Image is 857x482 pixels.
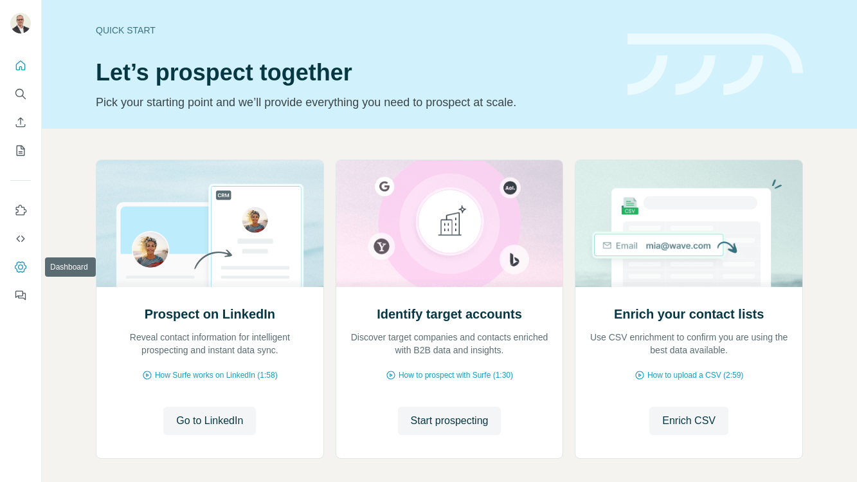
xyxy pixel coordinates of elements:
img: Avatar [10,13,31,33]
img: Prospect on LinkedIn [96,160,324,287]
h2: Prospect on LinkedIn [145,305,275,323]
span: How to prospect with Surfe (1:30) [399,369,513,381]
p: Use CSV enrichment to confirm you are using the best data available. [588,331,789,357]
button: Dashboard [10,255,31,279]
button: Start prospecting [398,407,501,435]
h2: Enrich your contact lists [614,305,764,323]
span: How to upload a CSV (2:59) [647,369,743,381]
h2: Identify target accounts [377,305,522,323]
span: Enrich CSV [662,413,716,429]
button: Use Surfe on LinkedIn [10,199,31,222]
p: Discover target companies and contacts enriched with B2B data and insights. [349,331,550,357]
button: Feedback [10,284,31,307]
img: banner [627,33,803,96]
button: My lists [10,139,31,162]
div: Quick start [96,24,612,37]
button: Use Surfe API [10,227,31,250]
p: Pick your starting point and we’ll provide everything you need to prospect at scale. [96,93,612,111]
span: Start prospecting [411,413,489,429]
button: Enrich CSV [649,407,728,435]
button: Search [10,82,31,106]
img: Enrich your contact lists [575,160,803,287]
img: Identify target accounts [336,160,564,287]
h1: Let’s prospect together [96,60,612,86]
button: Enrich CSV [10,111,31,134]
span: Go to LinkedIn [176,413,243,429]
p: Reveal contact information for intelligent prospecting and instant data sync. [109,331,311,357]
button: Quick start [10,54,31,77]
span: How Surfe works on LinkedIn (1:58) [155,369,278,381]
button: Go to LinkedIn [163,407,256,435]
